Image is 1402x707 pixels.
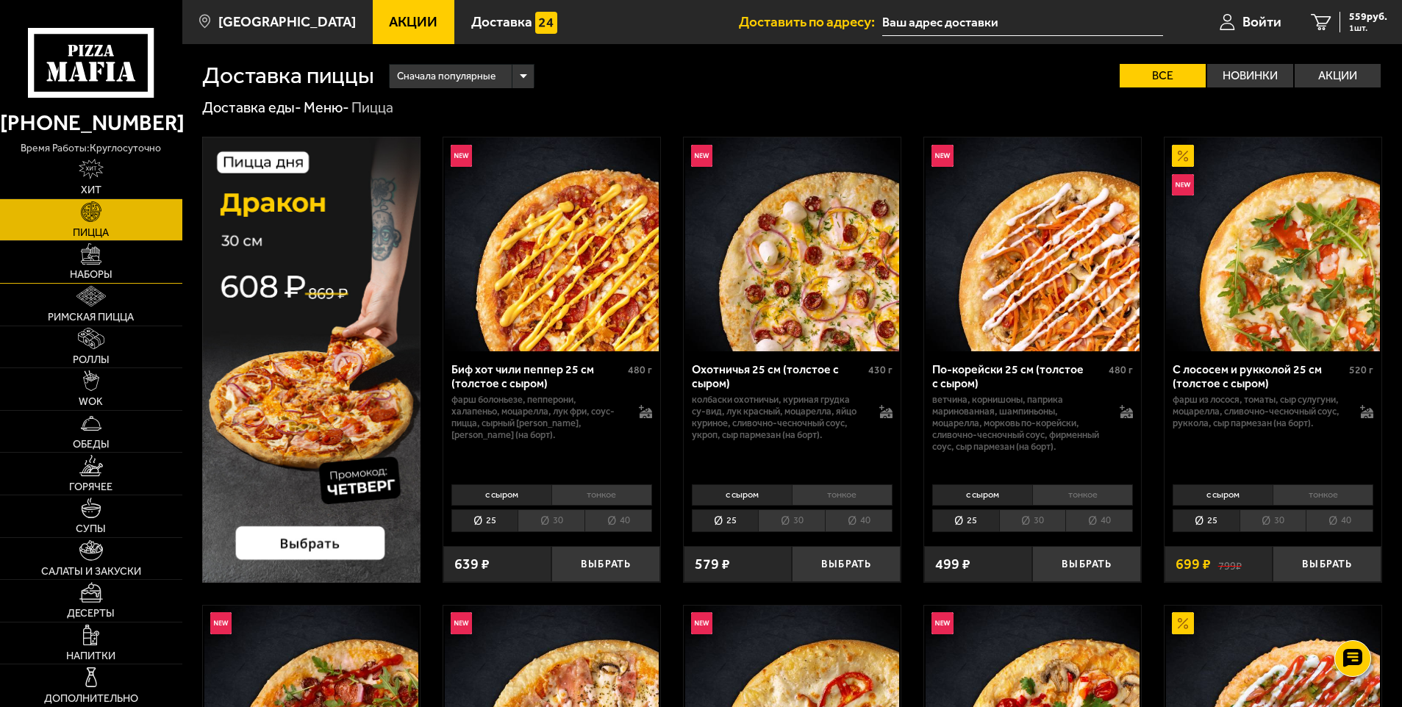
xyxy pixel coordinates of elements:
[1120,64,1206,87] label: Все
[69,482,112,492] span: Горячее
[1349,24,1387,32] span: 1 шт.
[926,137,1140,351] img: По-корейски 25 см (толстое с сыром)
[1165,137,1381,351] a: АкционныйНовинкаС лососем и рукколой 25 см (толстое с сыром)
[692,362,865,390] div: Охотничья 25 см (толстое с сыром)
[81,185,101,195] span: Хит
[584,509,652,532] li: 40
[551,484,652,505] li: тонкое
[932,394,1106,452] p: ветчина, корнишоны, паприка маринованная, шампиньоны, моцарелла, морковь по-корейски, сливочно-че...
[48,312,134,323] span: Римская пицца
[1166,137,1380,351] img: С лососем и рукколой 25 см (толстое с сыром)
[304,98,349,116] a: Меню-
[825,509,893,532] li: 40
[210,612,232,634] img: Новинка
[202,64,374,87] h1: Доставка пиццы
[628,364,652,376] span: 480 г
[691,145,713,167] img: Новинка
[73,228,109,238] span: Пицца
[451,484,551,505] li: с сыром
[66,651,115,661] span: Напитки
[932,509,999,532] li: 25
[70,270,112,280] span: Наборы
[684,137,901,351] a: НовинкаОхотничья 25 см (толстое с сыром)
[445,137,659,351] img: Биф хот чили пеппер 25 см (толстое с сыром)
[685,137,899,351] img: Охотничья 25 см (толстое с сыром)
[451,612,473,634] img: Новинка
[692,509,759,532] li: 25
[931,145,954,167] img: Новинка
[518,509,584,532] li: 30
[73,355,110,365] span: Роллы
[1172,145,1194,167] img: Акционный
[932,362,1105,390] div: По-корейски 25 см (толстое с сыром)
[1218,557,1242,572] s: 799 ₽
[935,557,970,572] span: 499 ₽
[1295,64,1381,87] label: Акции
[351,98,393,118] div: Пицца
[1273,484,1373,505] li: тонкое
[868,364,893,376] span: 430 г
[1173,484,1273,505] li: с сыром
[692,394,865,441] p: колбаски охотничьи, куриная грудка су-вид, лук красный, моцарелла, яйцо куриное, сливочно-чесночн...
[1173,509,1240,532] li: 25
[218,15,356,29] span: [GEOGRAPHIC_DATA]
[1065,509,1133,532] li: 40
[451,509,518,532] li: 25
[1273,546,1381,582] button: Выбрать
[1207,64,1293,87] label: Новинки
[67,609,115,619] span: Десерты
[691,612,713,634] img: Новинка
[692,484,792,505] li: с сыром
[76,524,106,534] span: Супы
[1032,484,1133,505] li: тонкое
[1032,546,1141,582] button: Выбрать
[924,137,1141,351] a: НовинкаПо-корейски 25 см (толстое с сыром)
[451,145,473,167] img: Новинка
[1306,509,1373,532] li: 40
[535,12,557,34] img: 15daf4d41897b9f0e9f617042186c801.svg
[79,397,103,407] span: WOK
[1172,612,1194,634] img: Акционный
[1173,362,1345,390] div: С лососем и рукколой 25 см (толстое с сыром)
[389,15,437,29] span: Акции
[397,62,496,90] span: Сначала популярные
[73,439,110,450] span: Обеды
[882,9,1162,36] input: Ваш адрес доставки
[451,362,624,390] div: Биф хот чили пеппер 25 см (толстое с сыром)
[1176,557,1211,572] span: 699 ₽
[931,612,954,634] img: Новинка
[695,557,730,572] span: 579 ₽
[454,557,490,572] span: 639 ₽
[41,567,141,577] span: Салаты и закуски
[451,394,625,441] p: фарш болоньезе, пепперони, халапеньо, моцарелла, лук фри, соус-пицца, сырный [PERSON_NAME], [PERS...
[999,509,1066,532] li: 30
[443,137,660,351] a: НовинкаБиф хот чили пеппер 25 см (толстое с сыром)
[44,694,138,704] span: Дополнительно
[792,546,901,582] button: Выбрать
[1109,364,1133,376] span: 480 г
[202,98,301,116] a: Доставка еды-
[792,484,893,505] li: тонкое
[739,15,882,29] span: Доставить по адресу:
[551,546,660,582] button: Выбрать
[1349,364,1373,376] span: 520 г
[1349,12,1387,22] span: 559 руб.
[471,15,532,29] span: Доставка
[932,484,1032,505] li: с сыром
[1173,394,1346,429] p: фарш из лосося, томаты, сыр сулугуни, моцарелла, сливочно-чесночный соус, руккола, сыр пармезан (...
[1240,509,1306,532] li: 30
[758,509,825,532] li: 30
[1242,15,1281,29] span: Войти
[1172,174,1194,196] img: Новинка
